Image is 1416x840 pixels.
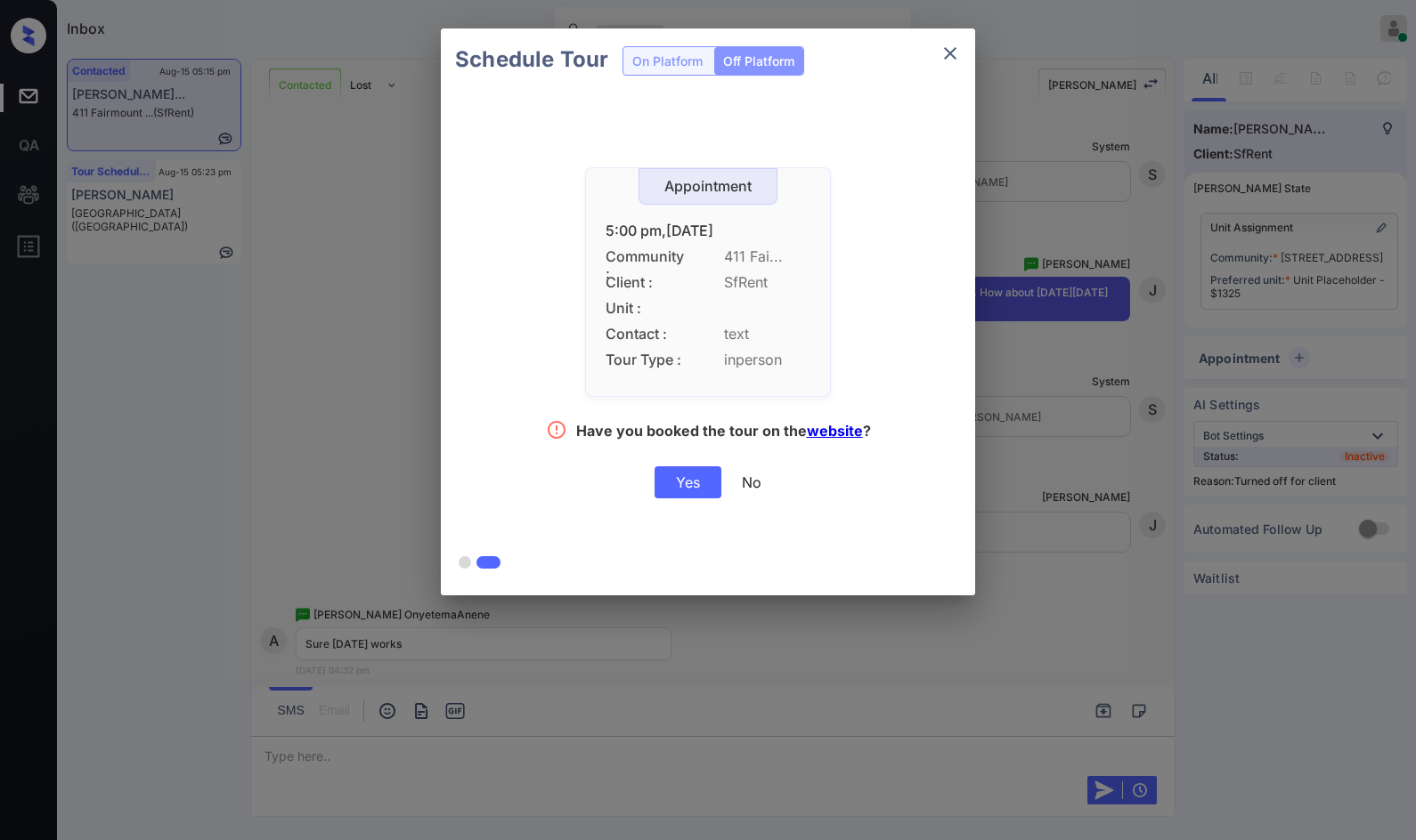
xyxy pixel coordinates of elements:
[576,422,871,444] div: Have you booked the tour on the ?
[724,326,810,343] span: text
[606,326,686,343] span: Contact :
[807,422,863,440] a: website
[724,248,810,265] span: 411 Fai...
[441,28,623,91] h2: Schedule Tour
[606,300,686,317] span: Unit :
[655,466,721,498] div: Yes
[639,178,777,195] div: Appointment
[724,274,810,291] span: SfRent
[606,351,686,368] span: Tour Type :
[724,351,810,368] span: inperson
[742,473,761,491] div: No
[606,222,810,239] div: 5:00 pm,[DATE]
[932,36,968,71] button: close
[606,248,686,265] span: Community :
[606,274,686,291] span: Client :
